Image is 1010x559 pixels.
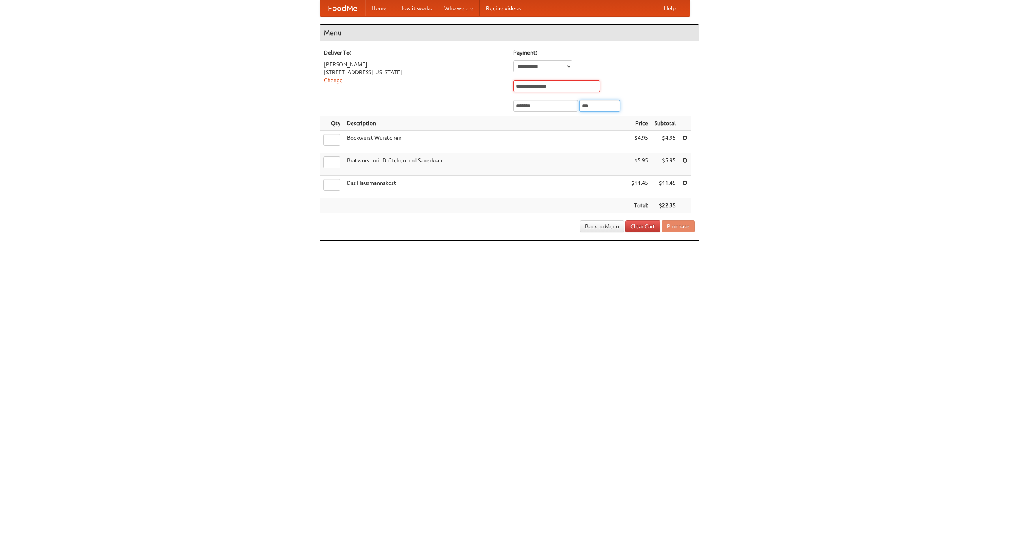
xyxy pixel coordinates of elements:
[628,116,651,131] th: Price
[324,68,505,76] div: [STREET_ADDRESS][US_STATE]
[651,198,679,213] th: $22.35
[628,198,651,213] th: Total:
[320,116,344,131] th: Qty
[324,77,343,83] a: Change
[628,153,651,176] td: $5.95
[628,131,651,153] td: $4.95
[662,220,695,232] button: Purchase
[513,49,695,56] h5: Payment:
[344,116,628,131] th: Description
[651,153,679,176] td: $5.95
[344,131,628,153] td: Bockwurst Würstchen
[651,176,679,198] td: $11.45
[344,153,628,176] td: Bratwurst mit Brötchen und Sauerkraut
[658,0,682,16] a: Help
[625,220,660,232] a: Clear Cart
[320,25,699,41] h4: Menu
[651,116,679,131] th: Subtotal
[393,0,438,16] a: How it works
[651,131,679,153] td: $4.95
[324,49,505,56] h5: Deliver To:
[344,176,628,198] td: Das Hausmannskost
[320,0,365,16] a: FoodMe
[480,0,527,16] a: Recipe videos
[324,60,505,68] div: [PERSON_NAME]
[438,0,480,16] a: Who we are
[365,0,393,16] a: Home
[628,176,651,198] td: $11.45
[580,220,624,232] a: Back to Menu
